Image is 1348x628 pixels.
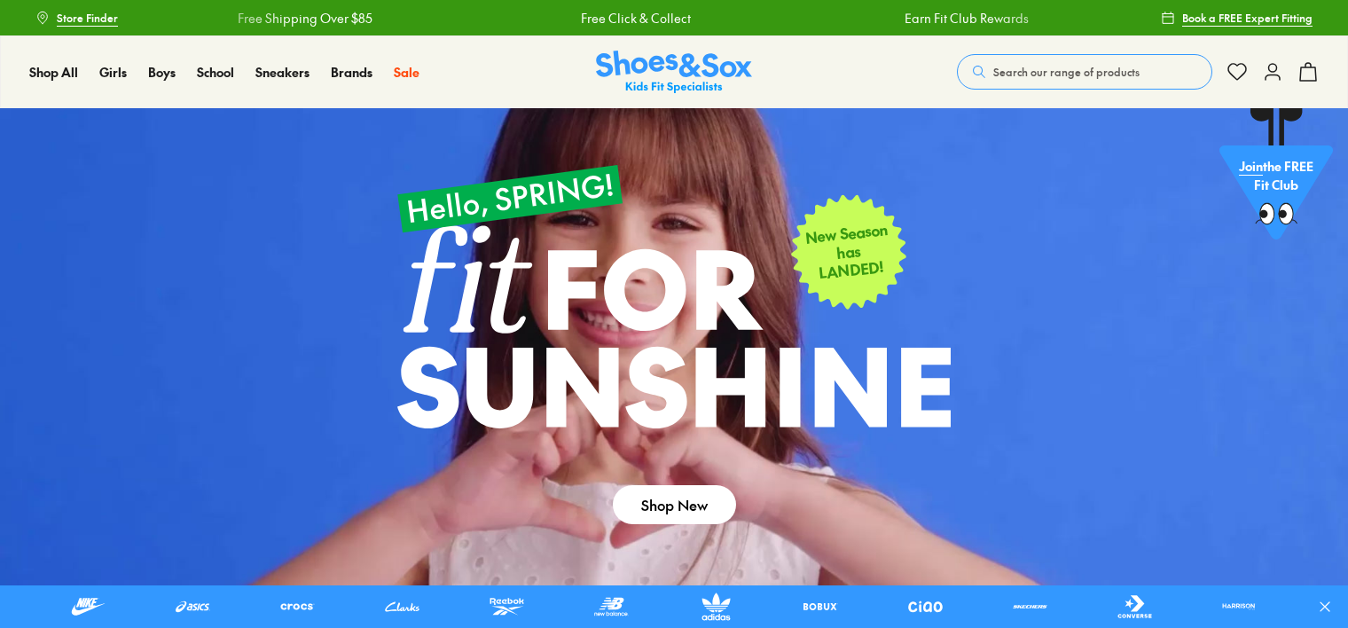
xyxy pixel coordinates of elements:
span: Sneakers [255,63,310,81]
a: Earn Fit Club Rewards [889,9,1013,27]
a: Jointhe FREE Fit Club [1219,107,1333,249]
a: Shoes & Sox [596,51,752,94]
span: Girls [99,63,127,81]
span: Join [1239,158,1263,176]
span: Search our range of products [993,64,1140,80]
span: Store Finder [57,10,118,26]
span: Brands [331,63,372,81]
a: Girls [99,63,127,82]
span: Book a FREE Expert Fitting [1182,10,1313,26]
span: Boys [148,63,176,81]
a: School [197,63,234,82]
span: School [197,63,234,81]
a: Free Click & Collect [564,9,674,27]
p: the FREE Fit Club [1219,144,1333,209]
a: Book a FREE Expert Fitting [1161,2,1313,34]
a: Shop New [613,485,736,524]
a: Brands [331,63,372,82]
a: Sneakers [255,63,310,82]
span: Shop All [29,63,78,81]
a: Free Shipping Over $85 [221,9,356,27]
a: Shop All [29,63,78,82]
a: Boys [148,63,176,82]
a: Store Finder [35,2,118,34]
span: Sale [394,63,419,81]
a: Sale [394,63,419,82]
img: SNS_Logo_Responsive.svg [596,51,752,94]
button: Search our range of products [957,54,1212,90]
